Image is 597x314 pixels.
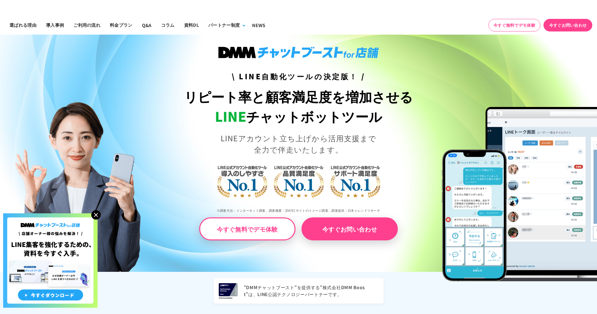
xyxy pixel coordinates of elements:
[3,213,98,221] a: 店舗オーナー様の悩みを解決!LINE集客を狂化するための資料を今すぐ入手!
[69,15,105,35] a: ご利用の流れ
[208,22,240,28] div: パートナー制度
[41,15,69,35] a: 導入事例
[543,19,592,31] a: 今すぐお問い合わせ
[5,15,41,35] a: 選ばれる理由
[137,15,156,35] a: Q&A
[488,19,540,31] a: 今すぐ無料でデモ体験
[3,213,98,308] img: 店舗オーナー様の悩みを解決!LINE集客を狂化するための資料を今すぐ入手!
[179,15,204,35] a: 資料DL
[149,71,448,82] h3: \ LINE自動化ツールの決定版！ /
[219,283,238,299] img: LINEヤフー Technology Partner 2025
[156,15,179,35] a: コラム
[247,15,270,35] a: NEWS
[301,217,398,240] a: 今すぐお問い合わせ
[149,87,448,126] h1: リピート率と顧客満足度を増加させる チャットボットツール
[149,132,448,155] p: LINEアカウント立ち上げから活用支援まで 全力で伴走いたします。
[244,284,379,298] p: “DMMチャットブースト“を提供する“株式会社DMM Boost”は、LINE公認テクノロジーパートナーです。
[215,106,246,126] span: LINE
[199,217,296,240] a: 今すぐ無料でデモ体験
[196,141,401,220] img: LINE公式アカウント自動化ツール導入のしやすさNo.1｜LINE公式アカウント自動化ツール品質満足度No.1｜LINE公式アカウント自動化ツールサポート満足度No.1
[105,15,137,35] a: 料金プラン
[149,204,448,217] p: ※調査方法：インターネット調査、調査概要：[DATE] サイトのイメージ調査、調査提供：日本トレンドリサーチ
